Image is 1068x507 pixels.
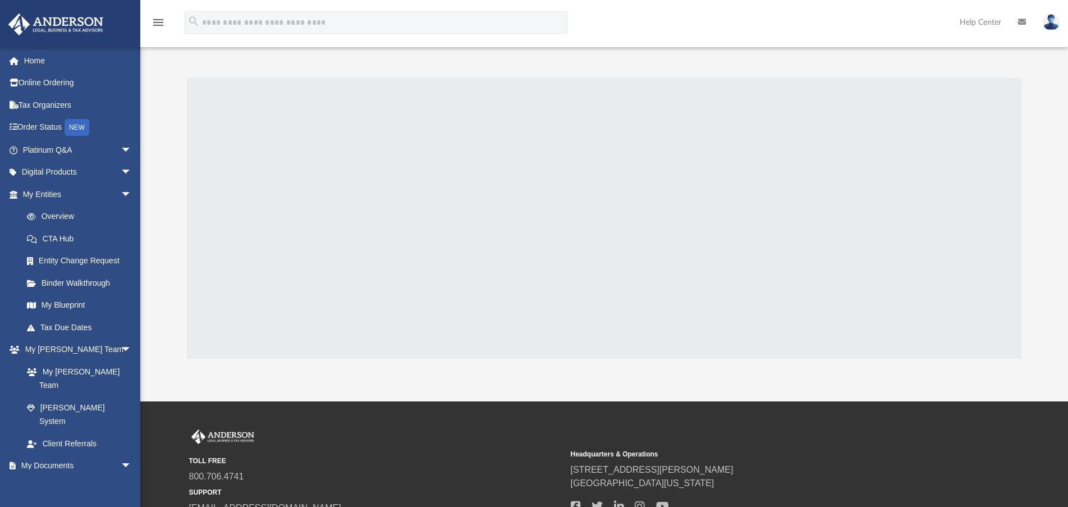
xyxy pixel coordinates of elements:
a: My Documentsarrow_drop_down [8,455,143,477]
a: 800.706.4741 [189,472,244,481]
a: [STREET_ADDRESS][PERSON_NAME] [571,465,734,474]
i: menu [152,16,165,29]
span: arrow_drop_down [121,339,143,362]
a: Overview [16,205,149,228]
a: Client Referrals [16,432,143,455]
a: Binder Walkthrough [16,272,149,294]
a: [PERSON_NAME] System [16,396,143,432]
span: arrow_drop_down [121,455,143,478]
a: menu [152,21,165,29]
img: Anderson Advisors Platinum Portal [5,13,107,35]
a: CTA Hub [16,227,149,250]
i: search [187,15,200,28]
span: arrow_drop_down [121,161,143,184]
a: Entity Change Request [16,250,149,272]
a: Tax Organizers [8,94,149,116]
a: Home [8,49,149,72]
img: Anderson Advisors Platinum Portal [189,430,256,444]
div: NEW [65,119,89,136]
span: arrow_drop_down [121,139,143,162]
small: SUPPORT [189,487,563,497]
a: Order StatusNEW [8,116,149,139]
span: arrow_drop_down [121,183,143,206]
a: My Entitiesarrow_drop_down [8,183,149,205]
a: Tax Due Dates [16,316,149,339]
small: TOLL FREE [189,456,563,466]
a: Digital Productsarrow_drop_down [8,161,149,184]
small: Headquarters & Operations [571,449,945,459]
a: My Blueprint [16,294,143,317]
img: User Pic [1043,14,1060,30]
a: [GEOGRAPHIC_DATA][US_STATE] [571,478,714,488]
a: My [PERSON_NAME] Teamarrow_drop_down [8,339,143,361]
a: My [PERSON_NAME] Team [16,360,137,396]
a: Platinum Q&Aarrow_drop_down [8,139,149,161]
a: Online Ordering [8,72,149,94]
